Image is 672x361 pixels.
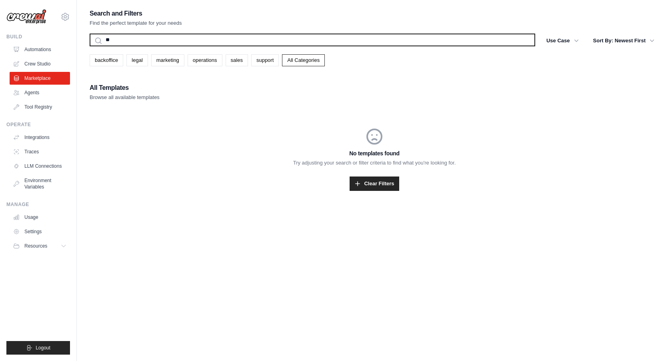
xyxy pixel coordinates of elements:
[6,9,46,24] img: Logo
[10,58,70,70] a: Crew Studio
[6,341,70,355] button: Logout
[24,243,47,249] span: Resources
[10,240,70,252] button: Resources
[10,43,70,56] a: Automations
[10,101,70,113] a: Tool Registry
[6,121,70,128] div: Operate
[10,131,70,144] a: Integrations
[151,54,184,66] a: marketing
[6,201,70,208] div: Manage
[350,177,399,191] a: Clear Filters
[90,54,123,66] a: backoffice
[10,72,70,85] a: Marketplace
[10,86,70,99] a: Agents
[126,54,148,66] a: legal
[90,8,182,19] h2: Search and Filters
[90,82,160,93] h2: All Templates
[542,34,584,48] button: Use Case
[188,54,222,66] a: operations
[226,54,248,66] a: sales
[251,54,279,66] a: support
[10,174,70,193] a: Environment Variables
[282,54,325,66] a: All Categories
[90,19,182,27] p: Find the perfect template for your needs
[10,145,70,158] a: Traces
[10,225,70,238] a: Settings
[36,345,50,351] span: Logout
[6,34,70,40] div: Build
[90,93,160,101] p: Browse all available templates
[588,34,659,48] button: Sort By: Newest First
[10,211,70,224] a: Usage
[90,159,659,167] p: Try adjusting your search or filter criteria to find what you're looking for.
[90,149,659,157] h3: No templates found
[10,160,70,173] a: LLM Connections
